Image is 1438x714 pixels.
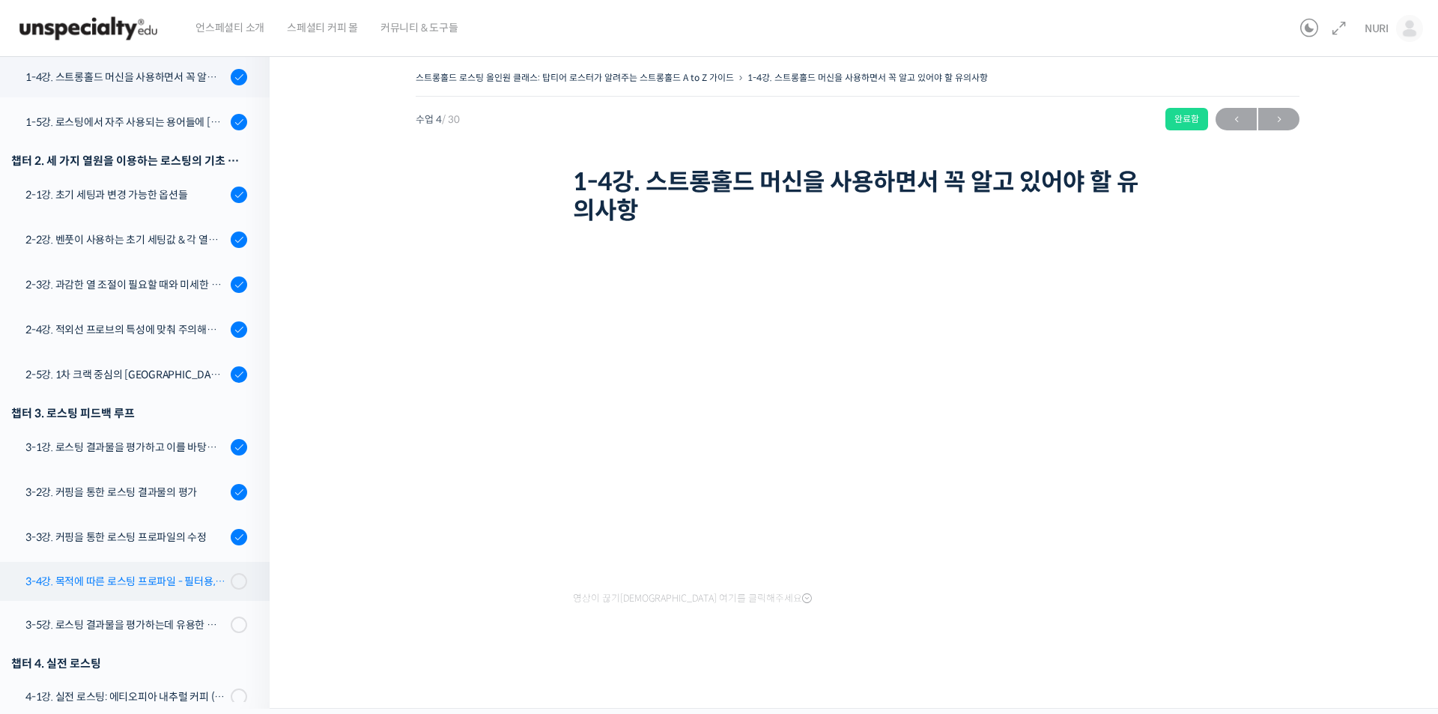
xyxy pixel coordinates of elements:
a: ←이전 [1216,108,1257,130]
h1: 1-4강. 스트롱홀드 머신을 사용하면서 꼭 알고 있어야 할 유의사항 [573,168,1142,226]
span: / 30 [442,113,460,126]
div: 4-1강. 실전 로스팅: 에티오피아 내추럴 커피 (당분이 많이 포함되어 있고 색이 고르지 않은 경우) [25,689,226,705]
div: 챕터 2. 세 가지 열원을 이용하는 로스팅의 기초 설계 [11,151,247,171]
a: 다음→ [1258,108,1299,130]
span: 영상이 끊기[DEMOGRAPHIC_DATA] 여기를 클릭해주세요 [573,593,812,605]
span: 수업 4 [416,115,460,124]
div: 2-3강. 과감한 열 조절이 필요할 때와 미세한 열 조절이 필요할 때 [25,276,226,293]
div: 1-5강. 로스팅에서 자주 사용되는 용어들에 [DATE] 이해 [25,114,226,130]
div: 2-2강. 벤풋이 사용하는 초기 세팅값 & 각 열원이 하는 역할 [25,232,226,248]
span: 홈 [47,497,56,509]
div: 1-4강. 스트롱홀드 머신을 사용하면서 꼭 알고 있어야 할 유의사항 [25,69,226,85]
div: 완료함 [1165,108,1208,130]
span: 설정 [231,497,249,509]
span: NURI [1365,22,1389,35]
div: 3-3강. 커핑을 통한 로스팅 프로파일의 수정 [25,529,226,545]
a: 1-4강. 스트롱홀드 머신을 사용하면서 꼭 알고 있어야 할 유의사항 [747,72,988,83]
div: 챕터 3. 로스팅 피드백 루프 [11,403,247,423]
span: 대화 [137,498,155,510]
div: 3-5강. 로스팅 결과물을 평가하는데 유용한 팁들 - 연수를 활용한 커핑, 커핑용 분쇄도 찾기, 로스트 레벨에 따른 QC 등 [25,617,226,633]
div: 3-2강. 커핑을 통한 로스팅 결과물의 평가 [25,484,226,500]
span: ← [1216,109,1257,130]
div: 3-4강. 목적에 따른 로스팅 프로파일 - 필터용, 에스프레소용 [25,573,226,590]
div: 2-4강. 적외선 프로브의 특성에 맞춰 주의해야 할 점들 [25,321,226,338]
a: 대화 [99,475,193,512]
div: 2-1강. 초기 세팅과 변경 가능한 옵션들 [25,187,226,203]
div: 2-5강. 1차 크랙 중심의 [GEOGRAPHIC_DATA]에 관하여 [25,366,226,383]
span: → [1258,109,1299,130]
div: 챕터 4. 실전 로스팅 [11,653,247,674]
div: 3-1강. 로스팅 결과물을 평가하고 이를 바탕으로 프로파일을 설계하는 방법 [25,439,226,456]
a: 설정 [193,475,288,512]
a: 스트롱홀드 로스팅 올인원 클래스: 탑티어 로스터가 알려주는 스트롱홀드 A to Z 가이드 [416,72,734,83]
a: 홈 [4,475,99,512]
